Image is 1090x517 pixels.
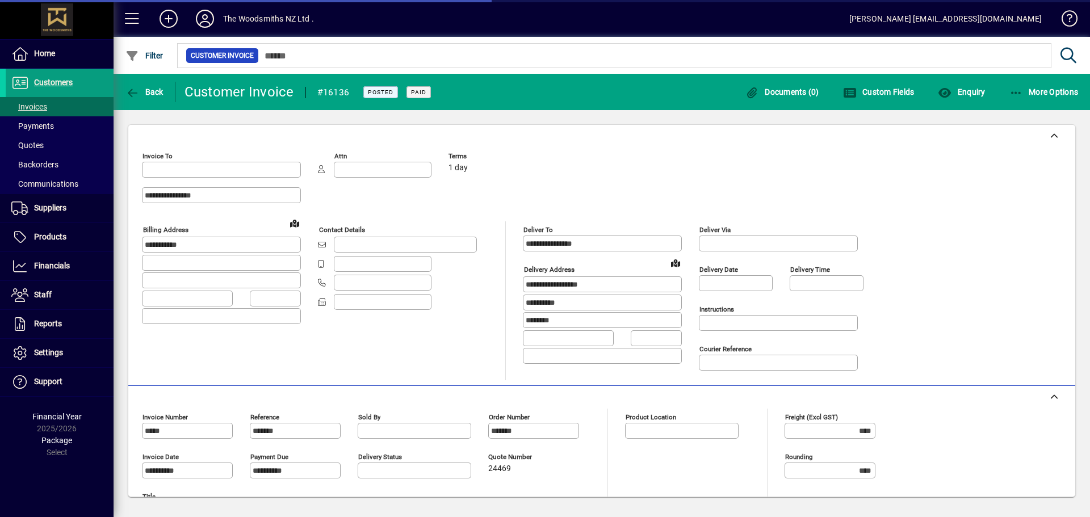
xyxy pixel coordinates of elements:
a: Communications [6,174,114,194]
a: Support [6,368,114,396]
span: Staff [34,290,52,299]
a: Settings [6,339,114,367]
span: Financials [34,261,70,270]
a: Backorders [6,155,114,174]
button: Back [123,82,166,102]
div: [PERSON_NAME] [EMAIL_ADDRESS][DOMAIN_NAME] [849,10,1042,28]
span: Documents (0) [745,87,819,96]
span: Quotes [11,141,44,150]
button: Profile [187,9,223,29]
a: Products [6,223,114,251]
span: Reports [34,319,62,328]
mat-label: Payment due [250,453,288,461]
mat-label: Product location [626,413,676,421]
mat-label: Delivery time [790,266,830,274]
span: Enquiry [938,87,985,96]
button: More Options [1007,82,1081,102]
span: Financial Year [32,412,82,421]
mat-label: Title [142,493,156,501]
span: More Options [1009,87,1079,96]
mat-label: Order number [489,413,530,421]
mat-label: Delivery status [358,453,402,461]
span: 24469 [488,464,511,473]
span: Customers [34,78,73,87]
a: View on map [286,214,304,232]
span: Suppliers [34,203,66,212]
span: Settings [34,348,63,357]
span: Quote number [488,453,556,461]
span: Paid [411,89,426,96]
button: Documents (0) [743,82,822,102]
span: Home [34,49,55,58]
a: Staff [6,281,114,309]
span: Package [41,436,72,445]
a: Reports [6,310,114,338]
button: Filter [123,45,166,66]
span: Filter [125,51,163,60]
span: Support [34,377,62,386]
mat-label: Deliver via [699,226,731,234]
div: Customer Invoice [185,83,294,101]
a: Financials [6,252,114,280]
span: Custom Fields [843,87,915,96]
a: Home [6,40,114,68]
mat-label: Freight (excl GST) [785,413,838,421]
mat-label: Invoice date [142,453,179,461]
span: Backorders [11,160,58,169]
a: Suppliers [6,194,114,222]
mat-label: Sold by [358,413,380,421]
mat-label: Deliver To [523,226,553,234]
span: Terms [448,153,517,160]
a: Payments [6,116,114,136]
mat-label: Reference [250,413,279,421]
button: Add [150,9,187,29]
mat-label: Delivery date [699,266,738,274]
button: Enquiry [935,82,988,102]
mat-label: Attn [334,152,347,160]
span: Back [125,87,163,96]
a: Invoices [6,97,114,116]
mat-label: Courier Reference [699,345,752,353]
span: Posted [368,89,393,96]
button: Custom Fields [840,82,917,102]
span: Invoices [11,102,47,111]
span: Products [34,232,66,241]
mat-label: Rounding [785,453,812,461]
mat-label: Invoice To [142,152,173,160]
mat-label: Instructions [699,305,734,313]
span: Communications [11,179,78,188]
span: 1 day [448,163,468,173]
app-page-header-button: Back [114,82,176,102]
mat-label: Invoice number [142,413,188,421]
a: Quotes [6,136,114,155]
span: Customer Invoice [191,50,254,61]
div: #16136 [317,83,350,102]
a: Knowledge Base [1053,2,1076,39]
span: Payments [11,121,54,131]
a: View on map [666,254,685,272]
div: The Woodsmiths NZ Ltd . [223,10,314,28]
